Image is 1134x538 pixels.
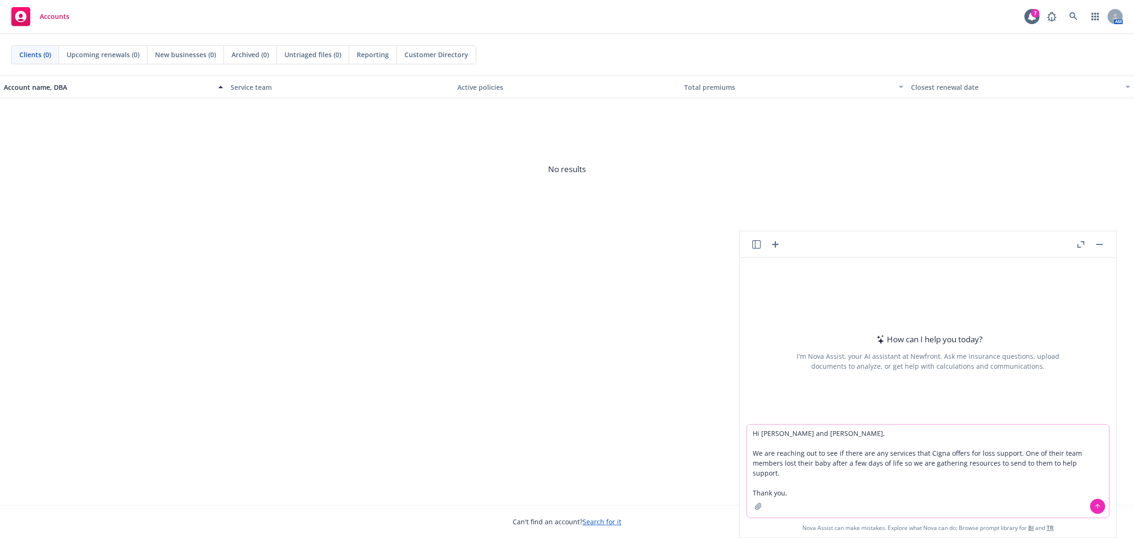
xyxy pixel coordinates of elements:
[1086,7,1105,26] a: Switch app
[907,76,1134,98] button: Closest renewal date
[513,517,621,527] span: Can't find an account?
[1031,9,1039,17] div: 7
[684,82,893,92] div: Total premiums
[40,13,69,20] span: Accounts
[19,50,51,60] span: Clients (0)
[227,76,454,98] button: Service team
[8,3,73,30] a: Accounts
[1028,524,1034,532] a: BI
[404,50,468,60] span: Customer Directory
[583,517,621,526] a: Search for it
[747,425,1109,518] textarea: Hi [PERSON_NAME] and [PERSON_NAME], We are reaching out to see if there are any services that Cig...
[911,82,1120,92] div: Closest renewal date
[1042,7,1061,26] a: Report a Bug
[357,50,389,60] span: Reporting
[743,518,1113,538] span: Nova Assist can make mistakes. Explore what Nova can do: Browse prompt library for and
[874,333,982,346] div: How can I help you today?
[680,76,907,98] button: Total premiums
[155,50,216,60] span: New businesses (0)
[457,82,677,92] div: Active policies
[1064,7,1083,26] a: Search
[454,76,680,98] button: Active policies
[232,50,269,60] span: Archived (0)
[795,351,1061,371] div: I'm Nova Assist, your AI assistant at Newfront. Ask me insurance questions, upload documents to a...
[1047,524,1054,532] a: TR
[284,50,341,60] span: Untriaged files (0)
[231,82,450,92] div: Service team
[4,82,213,92] div: Account name, DBA
[67,50,139,60] span: Upcoming renewals (0)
